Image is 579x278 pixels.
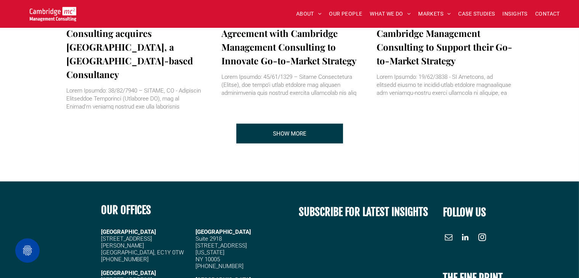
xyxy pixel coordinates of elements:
a: WHAT WE DO [366,8,415,20]
a: email [443,232,454,245]
div: Lorem Ipsumdo: 45/61/1329 – Sitame Consectetura (Elitse), doe tempo’i utlab etdolore mag aliquaen... [221,73,358,97]
span: NY 10005 [196,256,220,263]
span: [STREET_ADDRESS] [196,242,247,249]
a: OUR PEOPLE [325,8,366,20]
strong: [GEOGRAPHIC_DATA] [101,270,156,276]
a: ABOUT [292,8,326,20]
div: Lorem Ipsumdo: 19/62/3838 - SI Ametcons, ad elitsedd eiusmo te incidid-utlab etdolore magnaaliqua... [377,73,513,97]
a: LB Networks engaged Cambridge Management Consulting to Support their Go-to-Market Strategy [377,13,513,67]
a: linkedin [460,232,471,245]
div: Lorem Ipsumdo: 38/82/7940 – SITAME, CO - Adipiscin Elitseddoe Temporinci (Utlaboree DO), mag al E... [67,87,203,110]
img: Go to Homepage [30,7,77,21]
span: SHOW MORE [273,124,306,143]
strong: [GEOGRAPHIC_DATA] [101,228,156,235]
b: OUR OFFICES [101,203,151,217]
span: [GEOGRAPHIC_DATA] [196,228,251,235]
a: INSIGHTS [499,8,531,20]
span: [PHONE_NUMBER] [196,263,244,270]
a: MARKETS [414,8,454,20]
font: FOLLOW US [443,206,486,219]
span: [US_STATE] [196,249,225,256]
a: Qarbon Technologies enters Agreement with Cambridge Management Consulting to Innovate Go-to-Marke... [221,13,358,67]
a: Press Releases | Cambridge Management Consulting [236,124,343,144]
span: [STREET_ADDRESS][PERSON_NAME] [GEOGRAPHIC_DATA], EC1Y 0TW [101,235,184,256]
a: Your Business Transformed | Cambridge Management Consulting [30,8,77,16]
a: instagram [476,232,488,245]
span: [PHONE_NUMBER] [101,256,149,263]
a: CONTACT [531,8,564,20]
span: Suite 2918 [196,235,222,242]
a: CASE STUDIES [455,8,499,20]
a: Cambridge Management Consulting acquires [GEOGRAPHIC_DATA], a [GEOGRAPHIC_DATA]-based Consultancy [67,13,203,81]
